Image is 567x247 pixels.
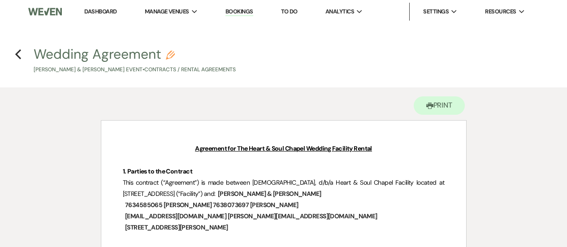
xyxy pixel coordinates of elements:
[281,8,298,15] a: To Do
[225,8,253,16] a: Bookings
[414,96,465,115] button: Print
[124,200,299,210] span: 7634585065 [PERSON_NAME] 7638073697 [PERSON_NAME]
[217,189,322,199] span: [PERSON_NAME] & [PERSON_NAME]
[124,211,378,221] span: [EMAIL_ADDRESS][DOMAIN_NAME] [PERSON_NAME][EMAIL_ADDRESS][DOMAIN_NAME]
[195,144,372,152] u: Agreement for The Heart & Soul Chapel Wedding Facility Rental
[124,222,229,233] span: [STREET_ADDRESS][PERSON_NAME]
[123,178,446,198] span: This contract (“Agreement”) is made between [DEMOGRAPHIC_DATA], d/b/a Heart & Soul Chapel Facilit...
[123,167,192,175] strong: 1. Parties to the Contract
[423,7,449,16] span: Settings
[84,8,117,15] a: Dashboard
[28,2,61,21] img: Weven Logo
[34,48,236,74] button: Wedding Agreement[PERSON_NAME] & [PERSON_NAME] Event•Contracts / Rental Agreements
[34,65,236,74] p: [PERSON_NAME] & [PERSON_NAME] Event • Contracts / Rental Agreements
[485,7,516,16] span: Resources
[325,7,354,16] span: Analytics
[145,7,189,16] span: Manage Venues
